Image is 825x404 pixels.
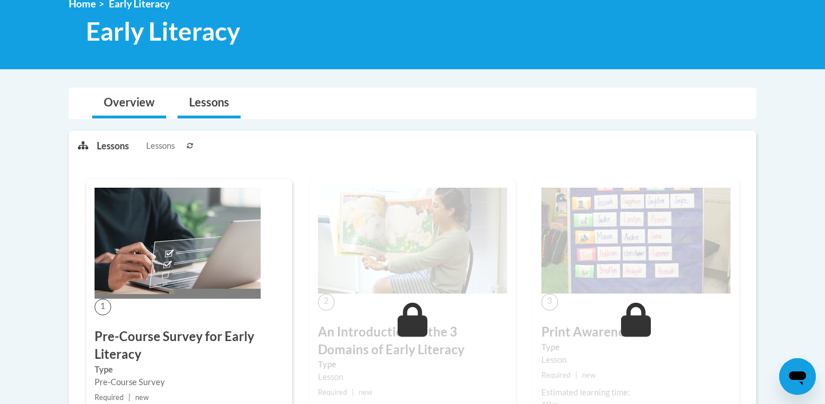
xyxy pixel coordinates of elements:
[318,371,507,383] div: Lesson
[575,371,577,379] span: |
[541,323,730,341] h3: Print Awareness
[779,358,816,395] iframe: Button to launch messaging window
[541,188,730,294] img: Course Image
[352,388,354,397] span: |
[541,371,571,379] span: Required
[541,386,730,399] div: Estimated learning time:
[541,354,730,366] div: Lesson
[95,376,284,389] div: Pre-Course Survey
[146,140,175,152] span: Lessons
[95,393,124,402] span: Required
[318,188,507,294] img: Course Image
[95,188,261,299] img: Course Image
[318,358,507,371] label: Type
[86,16,240,46] span: Early Literacy
[135,393,149,402] span: new
[97,140,129,152] p: Lessons
[95,363,284,376] label: Type
[318,294,335,310] span: 2
[128,393,131,402] span: |
[178,88,241,118] a: Lessons
[541,294,558,310] span: 3
[95,299,111,315] span: 1
[95,328,284,363] h3: Pre-Course Survey for Early Literacy
[318,388,347,397] span: Required
[92,88,166,118] a: Overview
[359,388,372,397] span: new
[582,371,596,379] span: new
[318,323,507,359] h3: An Introduction to the 3 Domains of Early Literacy
[541,341,730,354] label: Type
